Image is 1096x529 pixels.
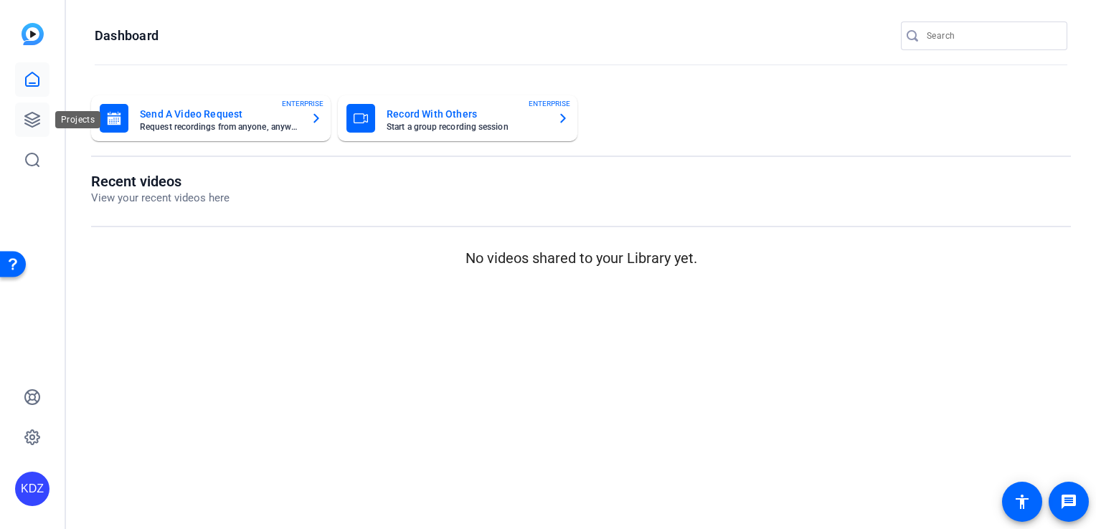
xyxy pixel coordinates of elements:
[22,23,44,45] img: blue-gradient.svg
[140,123,299,131] mat-card-subtitle: Request recordings from anyone, anywhere
[927,27,1056,44] input: Search
[1014,493,1031,510] mat-icon: accessibility
[15,472,49,506] div: KDZ
[338,95,577,141] button: Record With OthersStart a group recording sessionENTERPRISE
[91,173,230,190] h1: Recent videos
[140,105,299,123] mat-card-title: Send A Video Request
[91,95,331,141] button: Send A Video RequestRequest recordings from anyone, anywhereENTERPRISE
[91,190,230,206] p: View your recent videos here
[1060,493,1077,510] mat-icon: message
[55,111,100,128] div: Projects
[282,98,323,109] span: ENTERPRISE
[387,123,546,131] mat-card-subtitle: Start a group recording session
[91,247,1071,269] p: No videos shared to your Library yet.
[95,27,159,44] h1: Dashboard
[387,105,546,123] mat-card-title: Record With Others
[529,98,570,109] span: ENTERPRISE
